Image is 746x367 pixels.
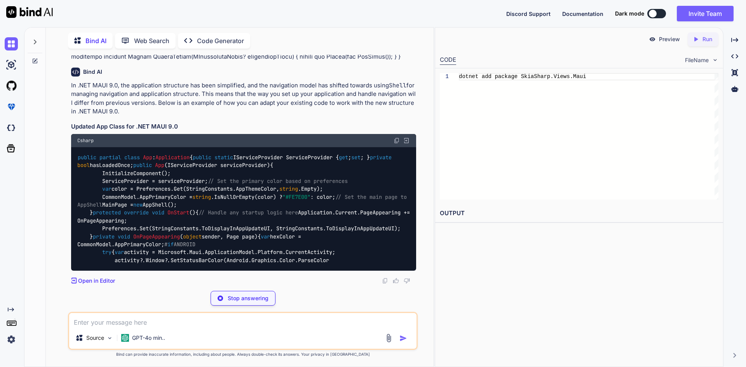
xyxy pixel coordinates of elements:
span: App [143,154,152,161]
span: FileName [685,56,709,64]
span: set [351,154,361,161]
span: OnStart [167,209,189,216]
p: Run [702,35,712,43]
button: Discord Support [506,10,551,18]
img: premium [5,100,18,113]
span: Documentation [562,10,603,17]
span: void [152,209,164,216]
span: try [102,249,112,256]
span: Csharp [77,137,94,144]
span: protected [93,209,121,216]
span: App [155,162,164,169]
span: if [167,241,174,248]
span: Dark mode [615,10,644,17]
span: Discord Support [506,10,551,17]
span: var [102,186,112,193]
span: # ANDROID [164,241,195,248]
span: void [118,233,130,240]
div: CODE [440,56,456,65]
span: // Handle any startup logic here [199,209,298,216]
code: : { IServiceProvider ServiceProvider { ; ; } hasLoadedOnce; { InitializeComponent(); ServiceProvi... [77,153,413,264]
img: Pick Models [106,335,113,341]
span: IServiceProvider serviceProvider [167,162,267,169]
h2: OUTPUT [435,204,723,223]
span: bool [77,162,90,169]
span: static [214,154,233,161]
img: darkCloudIdeIcon [5,121,18,134]
img: Open in Browser [403,137,410,144]
span: string [192,193,211,200]
p: GPT-4o min.. [132,334,165,342]
span: OnPageAppearing [133,233,180,240]
img: ai-studio [5,58,18,71]
span: var [261,233,270,240]
img: chevron down [712,57,718,63]
p: Source [86,334,104,342]
img: dislike [404,278,410,284]
p: Web Search [134,36,169,45]
img: Bind AI [6,6,53,18]
p: Stop answering [228,294,268,302]
span: object [183,233,202,240]
div: 1 [440,73,449,80]
img: preview [649,36,656,43]
img: githubLight [5,79,18,92]
img: icon [399,334,407,342]
span: // Set the primary color based on preferences [208,177,348,184]
p: Preview [659,35,680,43]
h6: Bind AI [83,68,102,76]
span: class [124,154,140,161]
span: public [193,154,211,161]
code: Shell [389,82,406,89]
p: Bind AI [85,36,106,45]
span: new [133,201,143,208]
span: private [370,154,392,161]
span: private [93,233,115,240]
span: "#FE7E00" [282,193,310,200]
span: get [339,154,348,161]
span: string [279,186,298,193]
span: ( ) [133,162,270,169]
img: chat [5,37,18,50]
img: GPT-4o mini [121,334,129,342]
p: Bind can provide inaccurate information, including about people. Always double-check its answers.... [68,351,418,357]
span: var [115,249,124,256]
span: partial [99,154,121,161]
img: copy [394,137,400,144]
span: public [133,162,152,169]
img: settings [5,333,18,346]
img: attachment [384,334,393,343]
span: override [124,209,149,216]
p: In .NET MAUI 9.0, the application structure has been simplified, and the navigation model has shi... [71,81,416,116]
p: Open in Editor [78,277,115,285]
p: Code Generator [197,36,244,45]
button: Documentation [562,10,603,18]
span: () [93,209,195,216]
img: copy [382,278,388,284]
span: Application [155,154,190,161]
span: // Set the main page to AppShell [77,193,410,208]
span: public [78,154,96,161]
span: dotnet add package SkiaSharp.Views.Maui [459,73,586,80]
span: ( ) [93,233,258,240]
h3: Updated App Class for .NET MAUI 9.0 [71,122,416,131]
img: like [393,278,399,284]
span: sender, Page page [183,233,254,240]
button: Invite Team [677,6,734,21]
